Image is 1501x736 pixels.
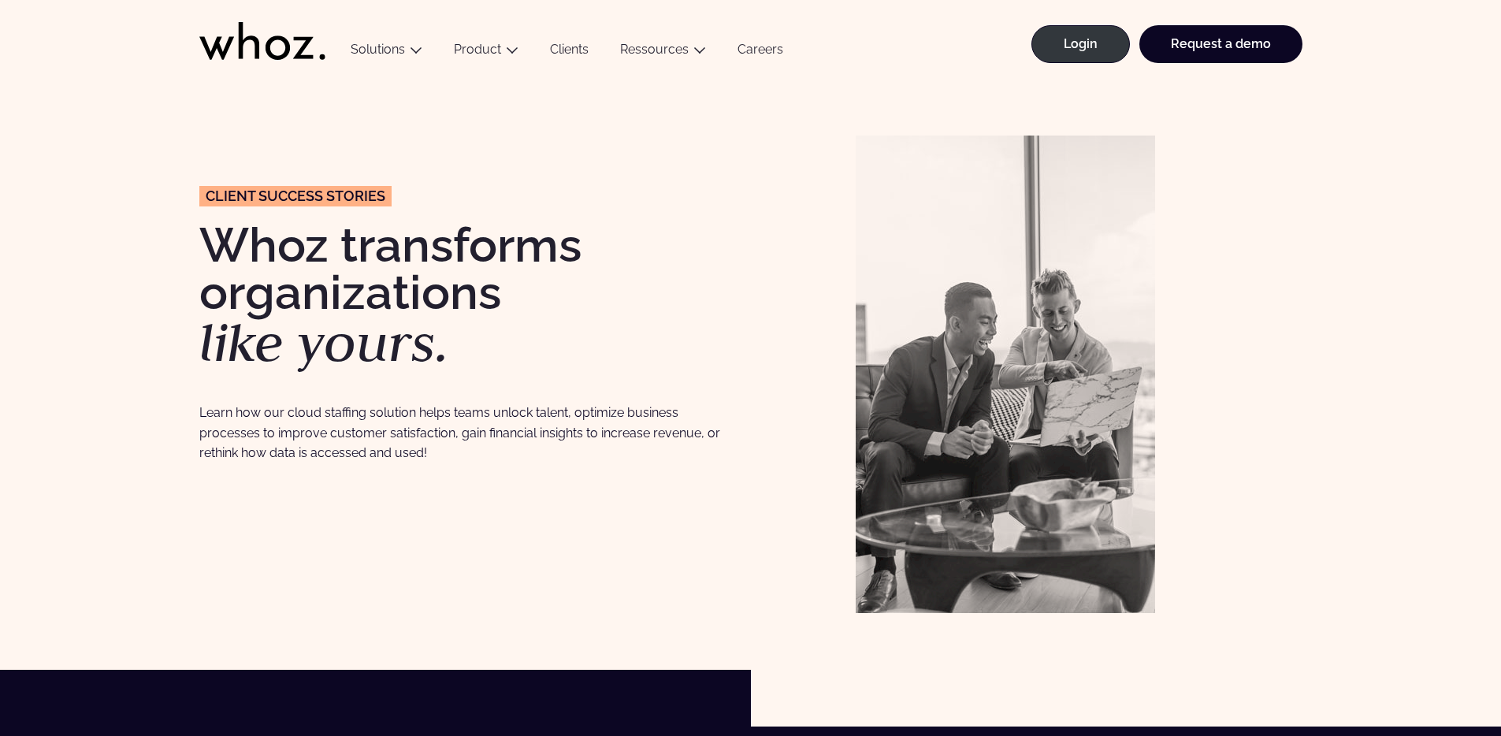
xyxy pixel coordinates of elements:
a: Product [454,42,501,57]
button: Solutions [335,42,438,63]
a: Login [1031,25,1130,63]
button: Product [438,42,534,63]
p: Learn how our cloud staffing solution helps teams unlock talent, optimize business processes to i... [199,403,735,463]
a: Careers [722,42,799,63]
button: Ressources [604,42,722,63]
a: Ressources [620,42,689,57]
img: Clients Whoz [856,136,1155,613]
a: Request a demo [1139,25,1302,63]
span: CLIENT success stories [206,189,385,203]
a: Clients [534,42,604,63]
h1: Whoz transforms organizations [199,221,735,370]
em: like yours. [199,307,449,377]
